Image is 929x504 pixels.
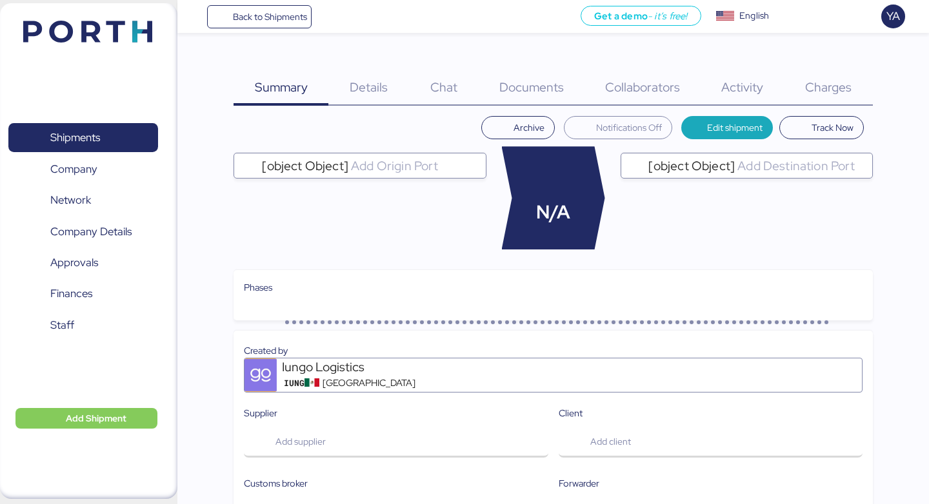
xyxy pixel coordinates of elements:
[8,279,158,309] a: Finances
[50,160,97,179] span: Company
[430,79,457,95] span: Chat
[244,425,548,458] button: Add supplier
[812,120,854,135] span: Track Now
[805,79,852,95] span: Charges
[481,116,555,139] button: Archive
[605,79,680,95] span: Collaborators
[15,408,157,429] button: Add Shipment
[50,191,91,209] span: Network
[255,79,308,95] span: Summary
[8,123,158,153] a: Shipments
[596,120,662,135] span: Notifications Off
[348,158,480,173] input: [object Object]
[233,9,307,24] span: Back to Shipments
[50,316,74,334] span: Staff
[244,344,862,358] div: Created by
[282,358,437,376] div: Iungo Logistics
[262,160,348,171] span: [object Object]
[886,8,900,24] span: YA
[8,154,158,184] a: Company
[564,116,672,139] button: Notifications Off
[559,425,863,458] button: Add client
[207,5,312,28] a: Back to Shipments
[8,217,158,246] a: Company Details
[735,158,866,173] input: [object Object]
[499,79,564,95] span: Documents
[707,120,763,135] span: Edit shipment
[275,434,326,449] span: Add supplier
[66,411,126,426] span: Add Shipment
[648,160,735,171] span: [object Object]
[8,248,158,278] a: Approvals
[739,9,769,23] div: English
[244,280,862,295] div: Phases
[536,199,570,226] span: N/A
[8,186,158,215] a: Network
[50,222,132,241] span: Company Details
[8,311,158,340] a: Staff
[323,376,415,390] span: [GEOGRAPHIC_DATA]
[50,284,92,303] span: Finances
[350,79,388,95] span: Details
[779,116,864,139] button: Track Now
[185,6,207,28] button: Menu
[514,120,544,135] span: Archive
[50,253,98,272] span: Approvals
[50,128,100,147] span: Shipments
[721,79,763,95] span: Activity
[681,116,774,139] button: Edit shipment
[590,434,631,449] span: Add client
